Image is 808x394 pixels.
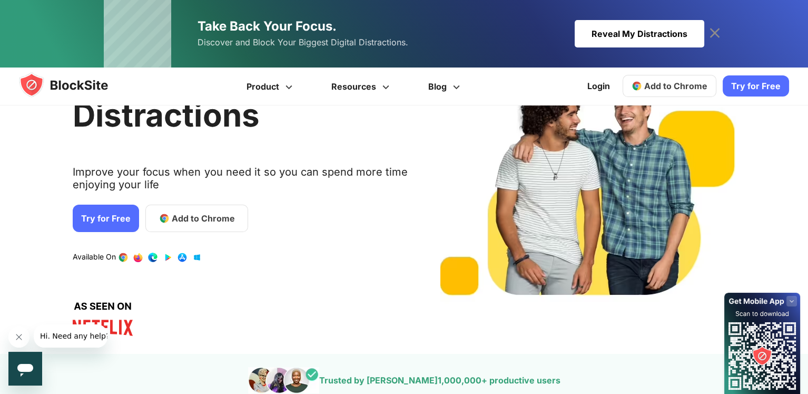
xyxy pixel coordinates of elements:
[410,68,481,105] a: Blog
[319,375,560,386] text: Trusted by [PERSON_NAME] + productive users
[198,35,408,50] span: Discover and Block Your Biggest Digital Distractions.
[438,375,481,386] span: 1,000,000
[8,352,42,386] iframe: Button to launch messaging window
[73,166,409,199] text: Improve your focus when you need it so you can spend more time enjoying your life
[8,326,29,348] iframe: Close message
[723,75,789,97] a: Try for Free
[172,212,235,225] span: Add to Chrome
[248,367,319,393] img: pepole images
[73,205,139,232] a: Try for Free
[229,68,313,105] a: Product
[581,73,616,99] a: Login
[313,68,410,105] a: Resources
[34,324,107,348] iframe: Message from company
[6,7,76,16] span: Hi. Need any help?
[623,75,716,97] a: Add to Chrome
[644,81,707,91] span: Add to Chrome
[145,205,248,232] a: Add to Chrome
[73,252,116,263] text: Available On
[632,81,642,91] img: chrome-icon.svg
[575,20,704,47] div: Reveal My Distractions
[198,18,337,34] span: Take Back Your Focus.
[19,72,129,98] img: blocksite-icon.5d769676.svg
